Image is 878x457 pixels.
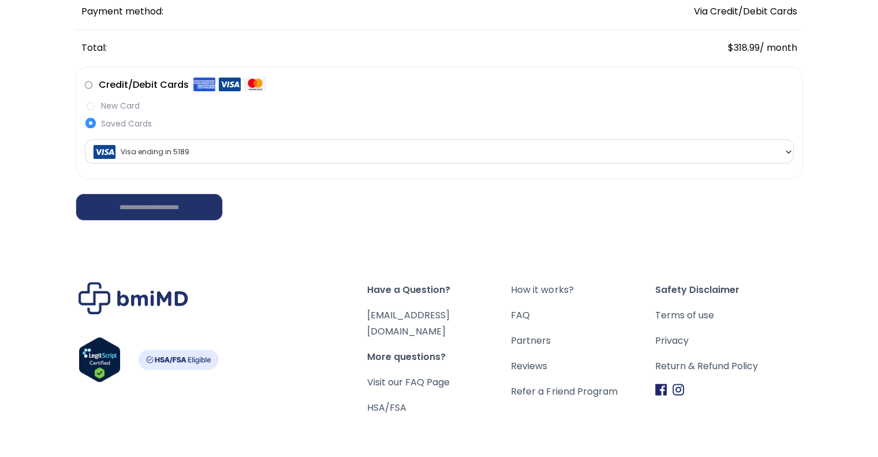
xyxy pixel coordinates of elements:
[511,307,655,324] a: FAQ
[79,337,121,382] img: Verify Approval for www.bmimd.com
[511,358,655,374] a: Reviews
[728,41,734,54] span: $
[367,309,450,338] a: [EMAIL_ADDRESS][DOMAIN_NAME]
[672,384,684,396] img: Instagram
[219,77,241,92] img: Visa
[728,41,760,54] span: 318.99
[655,384,667,396] img: Facebook
[367,401,406,414] a: HSA/FSA
[511,333,655,349] a: Partners
[655,307,799,324] a: Terms of use
[79,282,188,314] img: Brand Logo
[85,100,794,112] label: New Card
[79,337,121,388] a: Verify LegitScript Approval for www.bmimd.com
[511,384,655,400] a: Refer a Friend Program
[244,77,266,92] img: Mastercard
[367,282,511,298] span: Have a Question?
[138,350,219,370] img: HSA-FSA
[655,333,799,349] a: Privacy
[76,30,601,66] th: Total:
[99,76,266,94] label: Credit/Debit Cards
[193,77,215,92] img: Amex
[88,140,790,164] span: Visa ending in 5189
[85,139,794,164] span: Visa ending in 5189
[85,118,794,130] label: Saved Cards
[367,376,450,389] a: Visit our FAQ Page
[511,282,655,298] a: How it works?
[655,282,799,298] span: Safety Disclaimer
[601,30,803,66] td: / month
[655,358,799,374] a: Return & Refund Policy
[367,349,511,365] span: More questions?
